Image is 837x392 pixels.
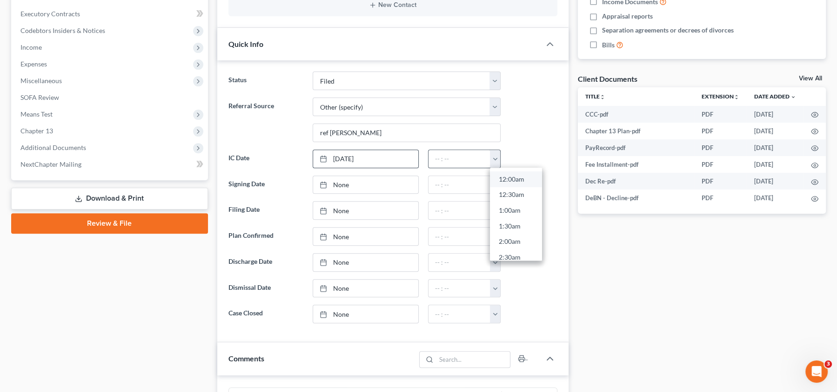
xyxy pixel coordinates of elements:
a: None [313,305,418,323]
input: -- : -- [429,176,490,194]
button: New Contact [236,1,550,9]
td: [DATE] [747,106,804,123]
td: [DATE] [747,139,804,156]
label: Case Closed [224,305,308,323]
td: CCC-pdf [578,106,694,123]
a: Executory Contracts [13,6,208,22]
a: Download & Print [11,188,208,209]
span: Separation agreements or decrees of divorces [602,26,734,35]
input: -- : -- [429,202,490,219]
a: None [313,228,418,245]
label: Discharge Date [224,253,308,272]
td: Chapter 13 Plan-pdf [578,123,694,139]
a: None [313,254,418,271]
td: PayRecord-pdf [578,139,694,156]
span: Bills [602,40,615,50]
span: Quick Info [228,39,263,48]
a: View All [799,75,822,82]
td: PDF [694,156,747,173]
label: Dismissal Date [224,279,308,298]
input: -- : -- [429,254,490,271]
td: PDF [694,173,747,189]
a: NextChapter Mailing [13,156,208,173]
input: Search... [436,352,510,367]
input: -- : -- [429,280,490,297]
td: [DATE] [747,123,804,139]
a: None [313,202,418,219]
span: Executory Contracts [20,10,80,18]
td: PDF [694,106,747,123]
span: Additional Documents [20,144,86,151]
input: -- : -- [429,305,490,323]
td: DeBN - Decline-pdf [578,189,694,206]
a: 2:00am [490,234,542,249]
label: IC Date [224,150,308,168]
span: Expenses [20,60,47,68]
a: 12:00am [490,171,542,187]
input: -- : -- [429,228,490,245]
a: Extensionunfold_more [702,93,739,100]
a: 1:00am [490,203,542,218]
label: Referral Source [224,98,308,142]
label: Signing Date [224,176,308,194]
a: 2:30am [490,249,542,265]
i: unfold_more [734,94,739,100]
span: NextChapter Mailing [20,160,81,168]
td: [DATE] [747,156,804,173]
td: Fee Installment-pdf [578,156,694,173]
input: Other Referral Source [313,124,500,142]
span: Miscellaneous [20,77,62,85]
input: -- : -- [429,150,490,168]
label: Status [224,72,308,90]
a: Titleunfold_more [585,93,605,100]
td: [DATE] [747,173,804,189]
span: 3 [824,360,832,368]
a: Review & File [11,213,208,234]
i: unfold_more [600,94,605,100]
span: Comments [228,354,264,363]
span: Appraisal reports [602,12,653,21]
td: PDF [694,123,747,139]
td: [DATE] [747,189,804,206]
label: Filing Date [224,201,308,220]
a: None [313,280,418,297]
td: PDF [694,189,747,206]
span: Means Test [20,110,53,118]
a: 12:30am [490,187,542,203]
iframe: Intercom live chat [805,360,828,383]
span: Codebtors Insiders & Notices [20,26,105,34]
a: None [313,176,418,194]
span: SOFA Review [20,93,59,101]
span: Chapter 13 [20,127,53,135]
span: Income [20,43,42,51]
label: Plan Confirmed [224,227,308,246]
a: [DATE] [313,150,418,168]
i: expand_more [790,94,796,100]
a: 1:30am [490,218,542,234]
div: Client Documents [578,74,637,84]
a: SOFA Review [13,89,208,106]
td: PDF [694,139,747,156]
td: Dec Re-pdf [578,173,694,189]
a: Date Added expand_more [754,93,796,100]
